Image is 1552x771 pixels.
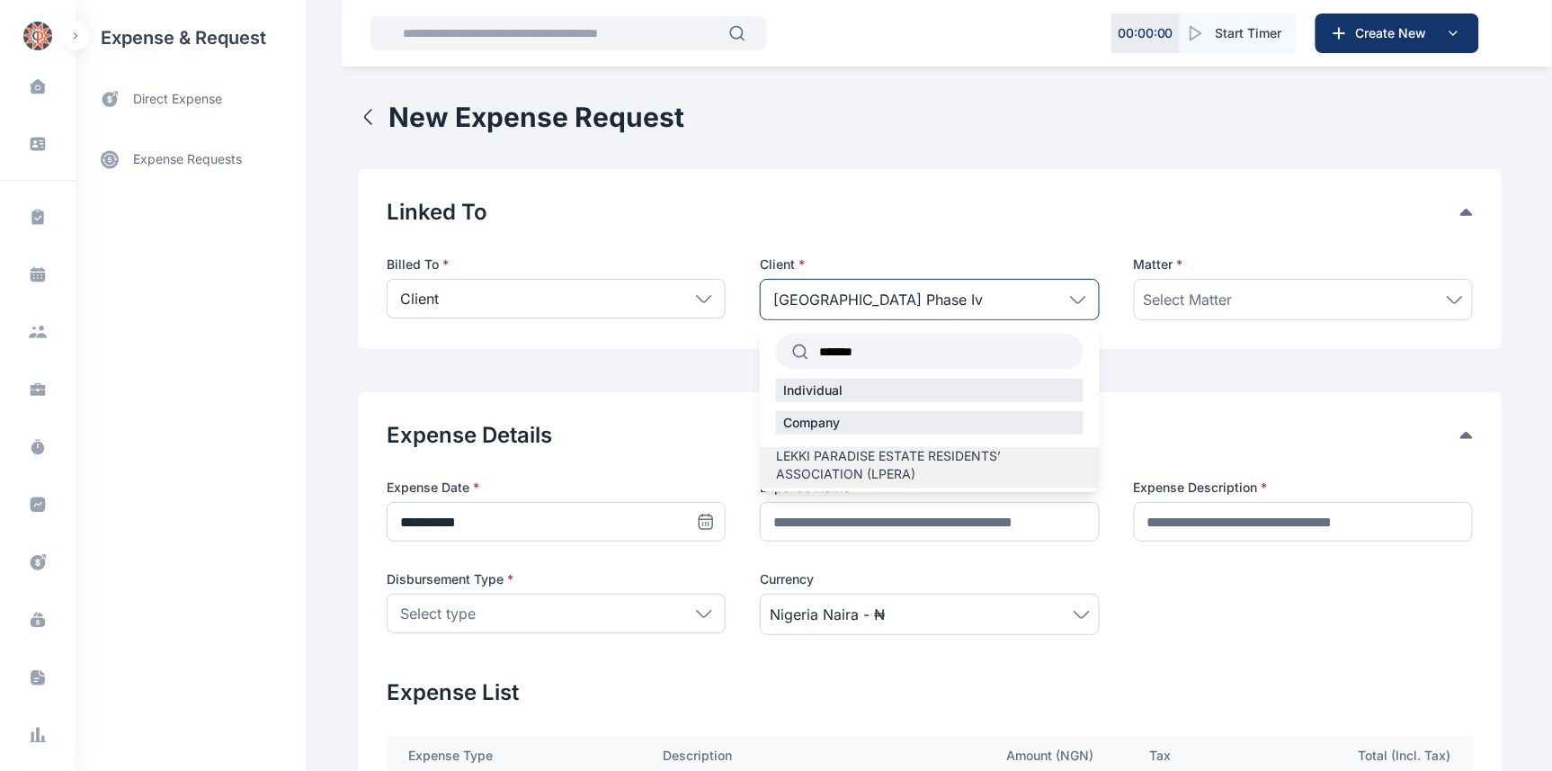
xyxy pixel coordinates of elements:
[76,76,306,123] a: direct expense
[387,198,1460,227] button: Linked To
[387,421,1473,450] div: Expense Details
[387,678,1473,707] h2: Expense List
[1134,256,1183,273] span: Matter
[1118,24,1173,42] p: 00 : 00 : 00
[400,603,476,624] p: Select type
[1180,13,1297,53] button: Start Timer
[387,198,1473,227] div: Linked To
[1134,479,1473,497] label: Expense Description
[76,138,306,181] a: expense requests
[776,447,1083,483] span: LEKKI PARADISE ESTATE RESIDENTS’ ASSOCIATION (LPERA)
[1216,24,1282,42] span: Start Timer
[773,289,983,310] span: [GEOGRAPHIC_DATA] Phase Iv
[388,101,684,133] h1: New Expense Request
[133,90,222,109] span: direct expense
[776,381,850,399] p: Individual
[770,604,885,625] span: Nigeria Naira - ₦
[76,123,306,181] div: expense requests
[387,256,726,273] label: Billed To
[400,288,439,309] p: Client
[760,570,814,588] span: Currency
[387,421,1460,450] button: Expense Details
[1316,13,1479,53] button: Create New
[776,414,847,432] p: Company
[387,479,726,497] label: Expense Date
[387,570,726,588] label: Disbursement Type
[760,256,1099,273] p: Client
[1349,24,1442,42] span: Create New
[1144,289,1233,310] span: Select Matter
